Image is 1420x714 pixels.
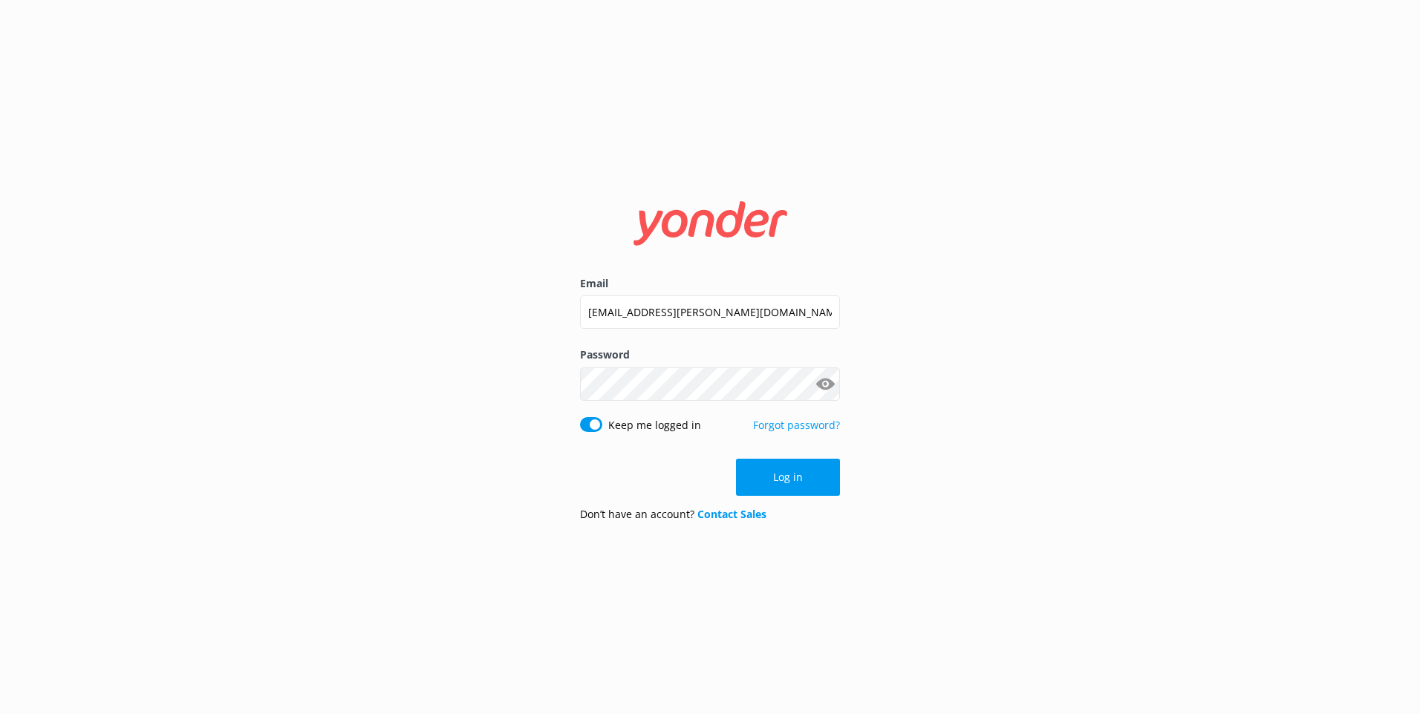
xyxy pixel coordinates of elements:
[810,369,840,399] button: Show password
[580,347,840,363] label: Password
[580,275,840,292] label: Email
[697,507,766,521] a: Contact Sales
[753,418,840,432] a: Forgot password?
[608,417,701,433] label: Keep me logged in
[580,295,840,329] input: user@emailaddress.com
[736,459,840,496] button: Log in
[580,506,766,523] p: Don’t have an account?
